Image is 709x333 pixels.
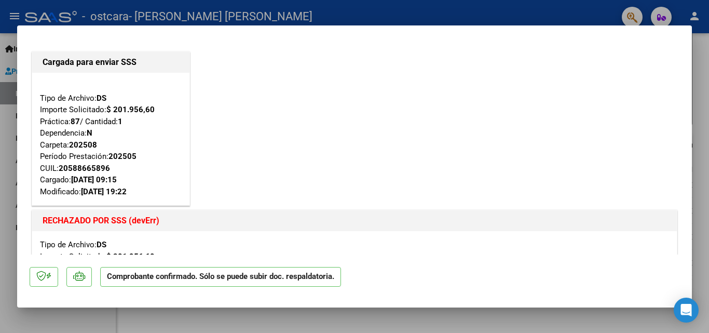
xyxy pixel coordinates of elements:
[40,187,127,196] span: Modificado:
[100,267,341,287] p: Comprobante confirmado. Sólo se puede subir doc. respaldatoria.
[71,117,80,126] strong: 87
[43,215,666,227] h1: RECHAZADO POR SSS (devErr)
[87,128,92,138] strong: N
[40,81,182,197] div: Tipo de Archivo: Importe Solicitado: Práctica: / Cantidad: Dependencia: Carpeta: Período Prestaci...
[674,298,699,323] div: Open Intercom Messenger
[118,117,122,126] strong: 1
[69,140,97,150] strong: 202508
[108,152,137,161] strong: 202505
[106,252,155,261] strong: $ 201.956,60
[97,94,106,103] strong: DS
[43,56,179,69] h1: Cargada para enviar SSS
[59,163,110,175] div: 20588665896
[81,187,127,196] strong: [DATE] 19:22
[97,240,106,249] strong: DS
[71,175,117,184] strong: [DATE] 09:15
[106,105,155,114] strong: $ 201.956,60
